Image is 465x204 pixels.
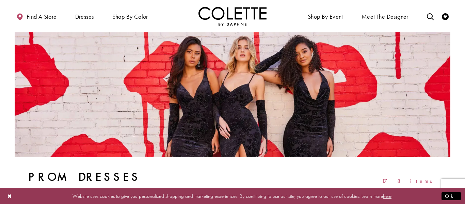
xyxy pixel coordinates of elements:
p: Website uses cookies to give you personalized shopping and marketing experiences. By continuing t... [49,191,416,201]
a: here [383,192,391,199]
button: Close Dialog [4,190,16,202]
span: 178 items [382,178,437,184]
h1: Prom Dresses [28,170,141,184]
button: Submit Dialog [442,192,461,200]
